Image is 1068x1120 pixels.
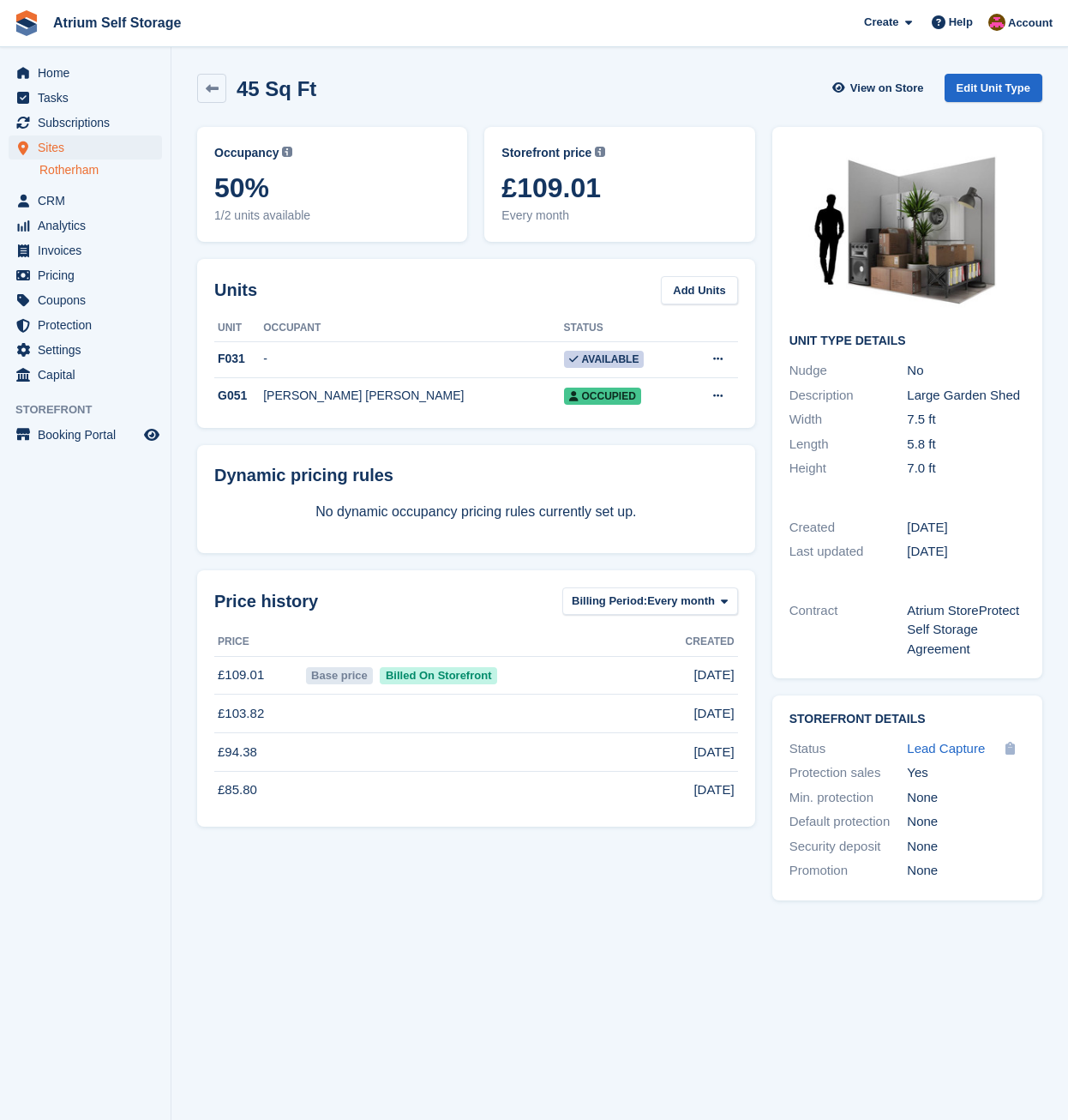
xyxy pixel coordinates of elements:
h2: Storefront Details [789,713,1025,726]
span: Account [1008,15,1053,32]
span: Available [564,351,645,368]
span: Invoices [38,238,141,262]
span: CRM [38,189,141,213]
div: 5.8 ft [907,435,1025,455]
div: 7.0 ft [907,459,1025,479]
a: Add Units [661,276,737,304]
div: Description [789,386,908,406]
a: menu [9,363,162,387]
span: Billing Period: [572,593,647,610]
a: Atrium Self Storage [46,9,188,37]
a: menu [9,214,162,238]
span: Lead Capture [907,741,985,756]
span: View on Store [850,80,924,97]
a: menu [9,111,162,135]
img: stora-icon-8386f47178a22dfd0bd8f6a31ec36ba5ce8667c1dd55bd0f319d3a0aa187defe.svg [14,10,39,36]
span: Tasks [38,86,141,110]
span: Subscriptions [38,111,141,135]
a: Preview store [141,425,162,445]
div: Min. protection [789,788,908,808]
td: £85.80 [214,771,303,809]
th: Unit [214,315,263,342]
div: Status [789,739,908,759]
td: £94.38 [214,733,303,772]
div: Dynamic pricing rules [214,462,738,488]
div: None [907,812,1025,832]
div: G051 [214,387,263,405]
span: Protection [38,313,141,337]
span: Every month [647,593,715,610]
span: Billed On Storefront [380,667,497,684]
div: Protection sales [789,763,908,783]
h2: 45 Sq Ft [237,77,316,100]
a: menu [9,423,162,447]
button: Billing Period: Every month [562,587,738,616]
div: 7.5 ft [907,410,1025,430]
span: Booking Portal [38,423,141,447]
span: [DATE] [693,665,734,685]
a: Edit Unit Type [945,74,1042,102]
span: Create [864,14,898,31]
a: menu [9,135,162,160]
a: menu [9,263,162,287]
span: Created [686,634,735,649]
span: Help [949,14,973,31]
img: Mark Rhodes [988,14,1005,31]
span: 50% [214,172,450,203]
div: Created [789,518,908,538]
a: View on Store [831,74,931,102]
span: Base price [306,667,374,684]
div: Security deposit [789,837,908,857]
span: Occupancy [214,144,279,162]
span: Price history [214,588,318,614]
p: No dynamic occupancy pricing rules currently set up. [214,502,738,522]
td: £109.01 [214,656,303,695]
a: menu [9,238,162,262]
span: Coupons [38,288,141,312]
div: Length [789,435,908,455]
h2: Units [214,277,257,303]
div: F031 [214,350,263,368]
div: Width [789,410,908,430]
div: Nudge [789,361,908,381]
th: Price [214,629,303,656]
span: Storefront [15,401,171,418]
div: [DATE] [907,542,1025,562]
h2: Unit Type details [789,334,1025,348]
span: Settings [38,338,141,362]
div: Default protection [789,812,908,832]
div: No [907,361,1025,381]
a: Lead Capture [907,739,985,759]
th: Status [564,315,684,342]
span: Analytics [38,214,141,238]
div: None [907,788,1025,808]
span: [DATE] [693,780,734,800]
div: Atrium StoreProtect Self Storage Agreement [907,601,1025,659]
img: icon-info-grey-7440780725fd019a000dd9b08b2336e03edf1995a4989e88bcd33f0948082b44.svg [595,147,605,157]
span: Storefront price [501,144,591,162]
div: Large Garden Shed [907,386,1025,406]
span: Capital [38,363,141,387]
div: Last updated [789,542,908,562]
span: Every month [501,207,737,225]
div: Height [789,459,908,479]
a: menu [9,86,162,110]
span: [DATE] [693,743,734,762]
img: icon-info-grey-7440780725fd019a000dd9b08b2336e03edf1995a4989e88bcd33f0948082b44.svg [282,147,292,157]
a: menu [9,338,162,362]
a: menu [9,288,162,312]
div: Yes [907,763,1025,783]
span: Home [38,61,141,85]
div: None [907,861,1025,881]
div: [PERSON_NAME] [PERSON_NAME] [263,387,563,405]
a: menu [9,61,162,85]
span: 1/2 units available [214,207,450,225]
div: Promotion [789,861,908,881]
span: Sites [38,135,141,160]
span: [DATE] [693,704,734,724]
th: Occupant [263,315,563,342]
a: menu [9,313,162,337]
span: Pricing [38,263,141,287]
div: [DATE] [907,518,1025,538]
div: None [907,837,1025,857]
